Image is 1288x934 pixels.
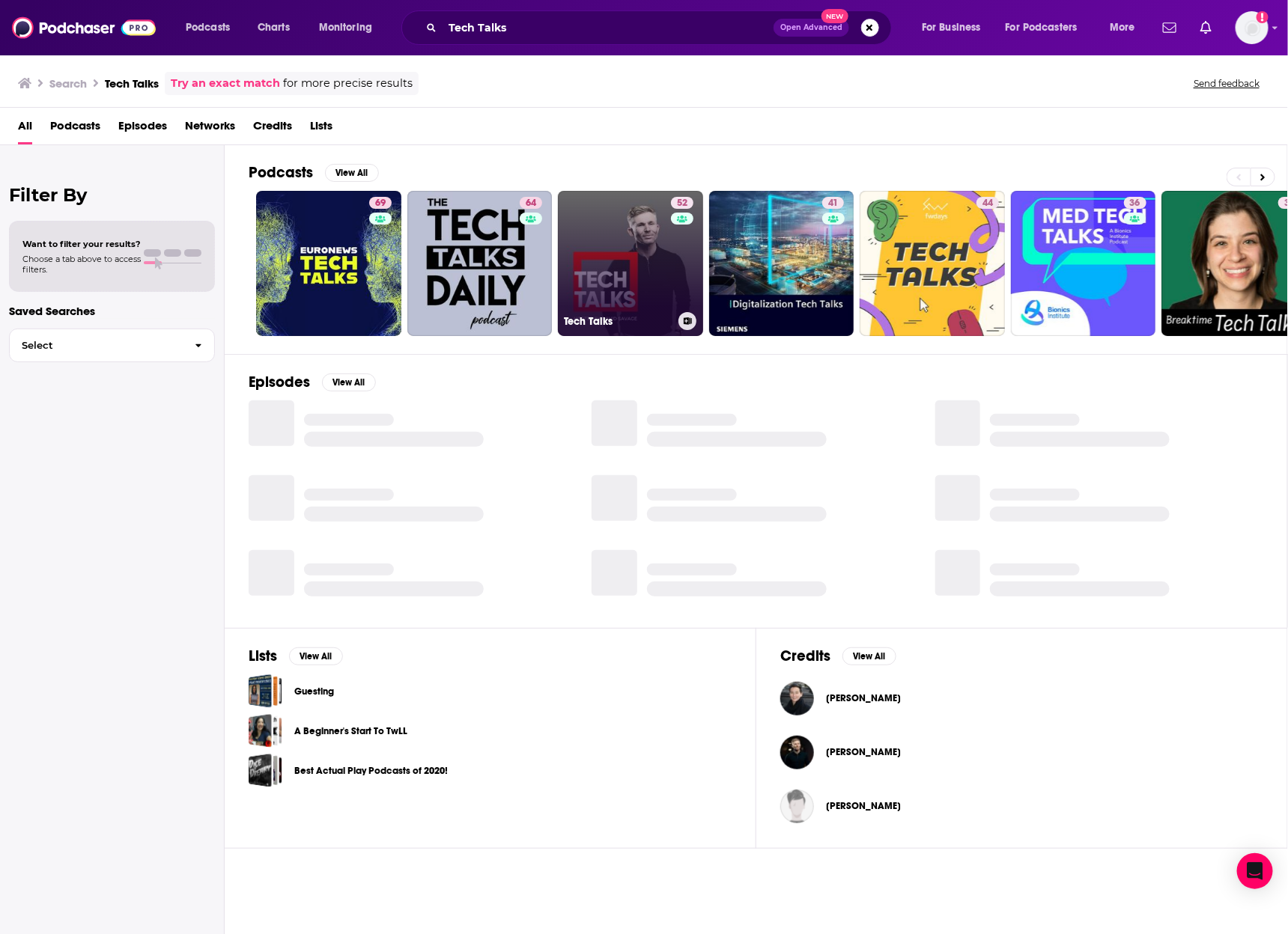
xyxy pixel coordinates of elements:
span: Choose a tab above to access filters. [22,254,141,275]
a: Credits [253,114,292,144]
button: Select [9,329,215,362]
h3: Tech Talks [105,76,159,91]
button: View All [325,164,379,182]
span: for more precise results [283,75,413,92]
img: Podchaser - Follow, Share and Rate Podcasts [12,13,156,42]
div: Open Intercom Messenger [1237,853,1273,889]
span: 52 [677,196,687,211]
a: Lists [310,114,332,144]
a: All [18,114,32,144]
span: 41 [828,196,838,211]
span: Charts [258,17,290,38]
a: Podcasts [50,114,100,144]
a: 44 [976,197,999,209]
a: 64 [520,197,542,209]
button: open menu [175,16,249,40]
a: 69 [256,191,401,336]
span: More [1110,17,1135,38]
a: 52Tech Talks [558,191,703,336]
img: Simone Ross [780,682,814,715]
div: Search podcasts, credits, & more... [416,10,906,45]
a: 36 [1124,197,1146,209]
span: For Podcasters [1006,17,1078,38]
a: Show notifications dropdown [1194,15,1218,40]
span: New [821,9,848,23]
img: David Savage [780,736,814,769]
a: A Beginner's Start To TwLL [294,723,407,739]
a: Show notifications dropdown [1157,15,1182,40]
h2: Lists [249,647,277,665]
a: Gregory McFadden [826,800,901,812]
a: Episodes [118,114,167,144]
h3: Search [49,76,87,91]
span: [PERSON_NAME] [826,800,901,812]
h2: Credits [780,647,830,665]
span: Want to filter your results? [22,239,141,249]
a: 64 [407,191,553,336]
a: A Beginner's Start To TwLL [249,714,282,748]
a: ListsView All [249,647,343,665]
h3: Tech Talks [564,315,672,328]
a: 44 [860,191,1005,336]
a: 52 [671,197,693,209]
img: Gregory McFadden [780,790,814,823]
a: PodcastsView All [249,163,379,182]
button: open menu [996,16,1099,40]
span: For Business [922,17,981,38]
button: View All [842,647,896,665]
button: View All [322,373,376,391]
a: Best Actual Play Podcasts of 2020! [294,763,448,779]
a: CreditsView All [780,647,896,665]
a: Guesting [294,683,334,700]
button: open menu [911,16,1000,40]
span: [PERSON_NAME] [826,692,901,704]
span: Networks [185,114,235,144]
span: 69 [375,196,386,211]
button: open menu [309,16,392,40]
a: Best Actual Play Podcasts of 2020! [249,754,282,787]
svg: Add a profile image [1257,11,1269,23]
p: Saved Searches [9,304,215,318]
span: 44 [982,196,993,211]
span: Podcasts [186,17,230,38]
a: Charts [248,16,299,40]
button: open menu [1099,16,1154,40]
span: 36 [1130,196,1140,211]
h2: Podcasts [249,163,313,182]
a: 41 [822,197,844,209]
a: Simone Ross [826,692,901,704]
span: Monitoring [319,17,372,38]
h2: Filter By [9,184,215,206]
a: EpisodesView All [249,373,376,391]
a: David Savage [826,746,901,758]
span: 64 [526,196,536,211]
input: Search podcasts, credits, & more... [443,16,774,40]
span: Open Advanced [780,24,842,31]
a: 36 [1011,191,1156,336]
button: Open AdvancedNew [774,19,849,37]
button: Simone RossSimone Ross [780,674,1263,722]
button: View All [289,647,343,665]
a: Try an exact match [171,75,280,92]
button: Send feedback [1189,77,1264,90]
span: Logged in as carolinebresler [1236,11,1269,44]
a: 41 [709,191,854,336]
button: Show profile menu [1236,11,1269,44]
img: User Profile [1236,11,1269,44]
a: Guesting [249,674,282,708]
button: David SavageDavid Savage [780,728,1263,776]
a: 69 [369,197,392,209]
span: [PERSON_NAME] [826,746,901,758]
